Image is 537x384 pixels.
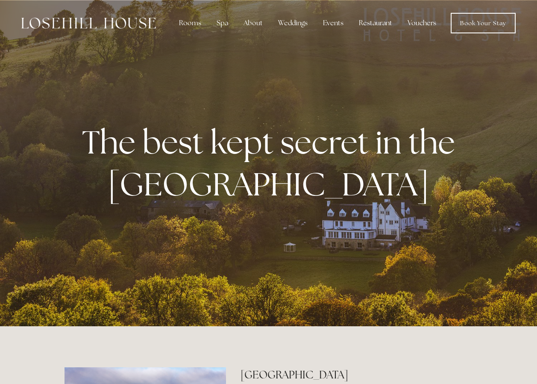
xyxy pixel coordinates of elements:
h2: [GEOGRAPHIC_DATA] [241,367,472,382]
div: Restaurant [352,15,399,32]
a: Book Your Stay [451,13,516,33]
div: Events [316,15,350,32]
div: About [237,15,270,32]
img: Losehill House [21,18,156,29]
strong: The best kept secret in the [GEOGRAPHIC_DATA] [82,121,462,205]
div: Weddings [271,15,314,32]
div: Spa [210,15,235,32]
div: Rooms [172,15,208,32]
a: Vouchers [401,15,443,32]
